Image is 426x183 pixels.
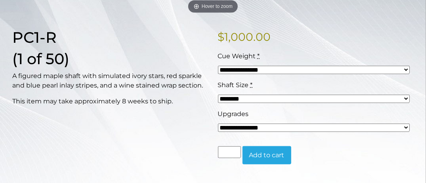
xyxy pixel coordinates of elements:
[218,52,256,60] span: Cue Weight
[12,71,208,90] p: A figured maple shaft with simulated ivory stars, red sparkle and blue pearl inlay stripes, and a...
[12,29,208,47] h1: PC1-R
[12,97,208,106] p: This item may take approximately 8 weeks to ship.
[250,81,253,89] abbr: required
[218,30,271,44] bdi: 1,000.00
[218,146,241,158] input: Product quantity
[218,30,225,44] span: $
[258,52,260,60] abbr: required
[243,146,291,164] button: Add to cart
[218,110,249,118] span: Upgrades
[12,50,208,68] h1: (1 of 50)
[218,81,249,89] span: Shaft Size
